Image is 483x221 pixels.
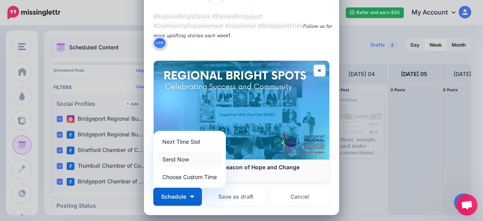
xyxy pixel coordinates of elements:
[156,134,223,149] a: Next Time Slot
[156,169,223,185] a: Choose Custom Time
[206,188,266,206] button: Save as draft
[153,188,202,206] button: Schedule
[190,196,194,198] img: arrow-down-white.png
[153,131,226,188] div: Schedule
[156,152,223,167] a: Send Now
[161,194,186,199] span: Schedule
[270,188,330,206] a: Cancel
[153,37,166,49] button: Link
[162,164,300,170] b: Elevate Bridgeport – A Beacon of Hope and Change
[154,61,329,159] img: Elevate Bridgeport – A Beacon of Hope and Change
[162,171,321,178] p: [DOMAIN_NAME]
